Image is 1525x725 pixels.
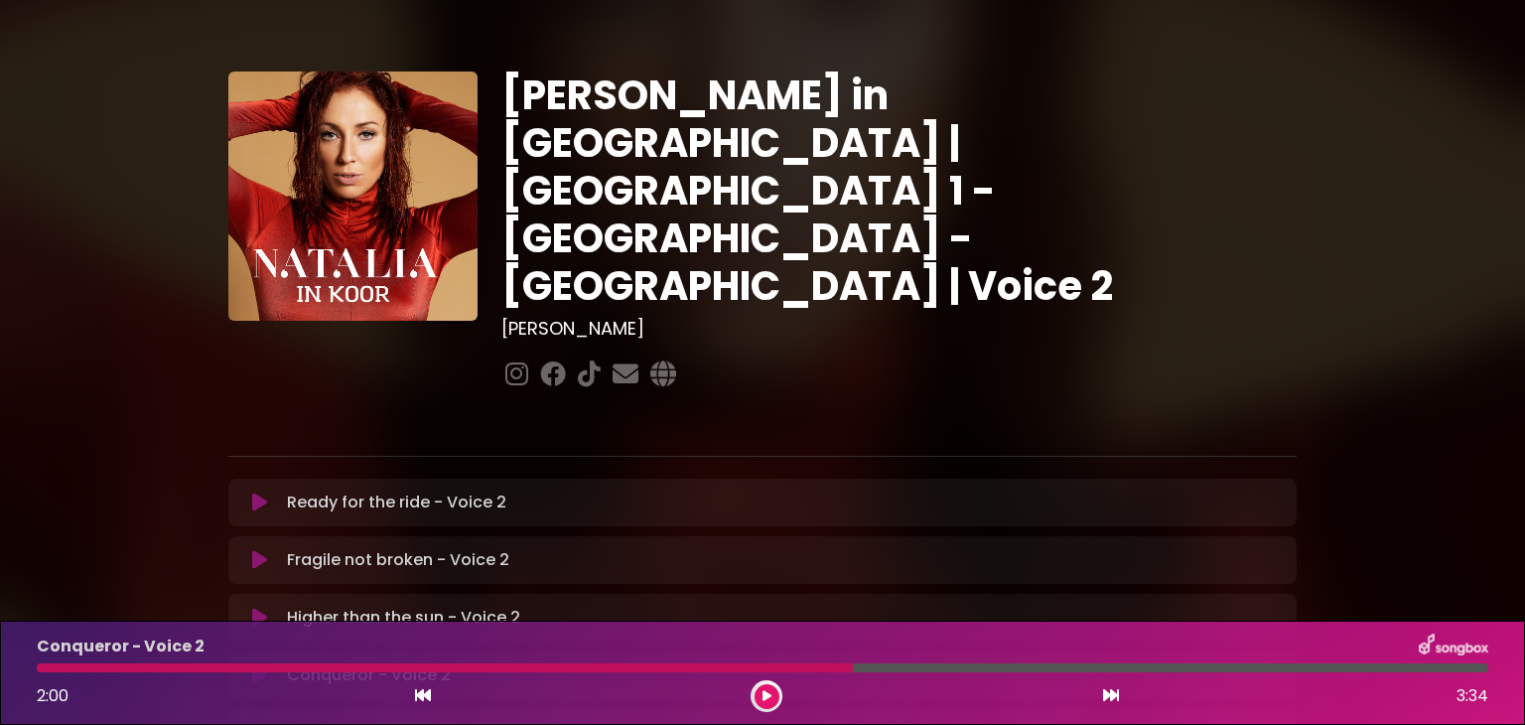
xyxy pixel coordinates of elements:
[287,548,509,572] p: Fragile not broken - Voice 2
[501,72,1297,310] h1: [PERSON_NAME] in [GEOGRAPHIC_DATA] | [GEOGRAPHIC_DATA] 1 - [GEOGRAPHIC_DATA] - [GEOGRAPHIC_DATA] ...
[1419,634,1488,659] img: songbox-logo-white.png
[287,606,520,630] p: Higher than the sun - Voice 2
[37,684,69,707] span: 2:00
[1456,684,1488,708] span: 3:34
[287,491,506,514] p: Ready for the ride - Voice 2
[37,635,205,658] p: Conqueror - Voice 2
[501,318,1297,340] h3: [PERSON_NAME]
[228,72,478,321] img: YTVS25JmS9CLUqXqkEhs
